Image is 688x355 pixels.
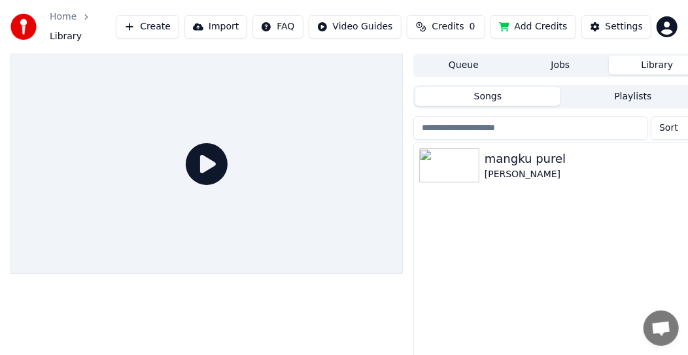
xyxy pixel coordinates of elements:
button: Queue [415,56,512,75]
button: Import [184,15,247,39]
button: Jobs [512,56,609,75]
button: Songs [415,87,560,106]
button: Video Guides [309,15,402,39]
button: Credits0 [407,15,485,39]
button: Settings [581,15,651,39]
a: Open chat [644,311,679,346]
span: Credits [432,20,464,33]
span: 0 [470,20,475,33]
button: Add Credits [490,15,576,39]
button: FAQ [252,15,303,39]
img: youka [10,14,37,40]
span: Sort [659,122,678,135]
nav: breadcrumb [50,10,116,43]
div: Settings [606,20,643,33]
span: Library [50,30,82,43]
a: Home [50,10,77,24]
button: Create [116,15,179,39]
